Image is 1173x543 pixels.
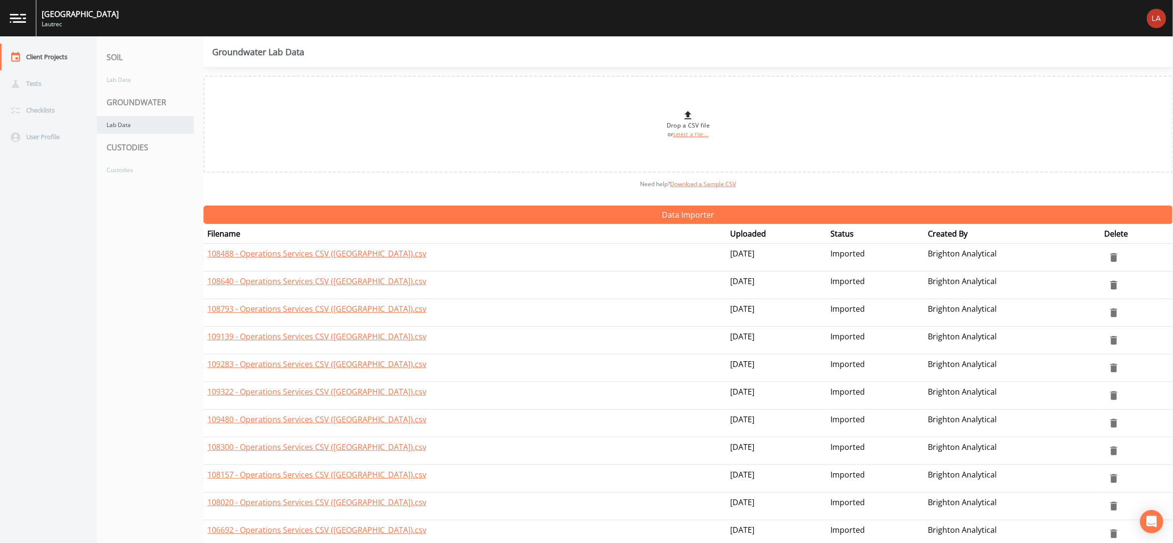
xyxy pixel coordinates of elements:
[207,525,426,535] a: 106692 - Operations Services CSV ([GEOGRAPHIC_DATA]).csv
[1104,441,1124,461] button: delete
[207,386,426,397] a: 109322 - Operations Services CSV ([GEOGRAPHIC_DATA]).csv
[1104,469,1124,488] button: delete
[726,224,827,244] th: Uploaded
[207,442,426,452] a: 108300 - Operations Services CSV ([GEOGRAPHIC_DATA]).csv
[827,437,924,465] td: Imported
[924,354,1100,382] td: Brighton Analytical
[42,8,119,20] div: [GEOGRAPHIC_DATA]
[1147,9,1166,28] img: bd2ccfa184a129701e0c260bc3a09f9b
[10,14,26,23] img: logo
[207,331,426,342] a: 109139 - Operations Services CSV ([GEOGRAPHIC_DATA]).csv
[203,224,726,244] th: Filename
[667,110,710,139] div: Drop a CSV file
[827,244,924,271] td: Imported
[207,359,426,369] a: 109283 - Operations Services CSV ([GEOGRAPHIC_DATA]).csv
[203,206,1173,224] button: Data Importer
[671,180,736,188] a: Download a Sample CSV
[1104,331,1124,350] button: delete
[212,48,304,56] div: Groundwater Lab Data
[97,71,194,89] a: Lab Data
[924,382,1100,410] td: Brighton Analytical
[673,131,708,138] a: select a file...
[97,116,194,134] a: Lab Data
[726,271,827,299] td: [DATE]
[726,382,827,410] td: [DATE]
[1104,303,1124,322] button: delete
[97,134,203,161] div: CUSTODIES
[924,493,1100,520] td: Brighton Analytical
[1104,358,1124,378] button: delete
[924,410,1100,437] td: Brighton Analytical
[726,410,827,437] td: [DATE]
[1100,224,1173,244] th: Delete
[1140,510,1163,533] div: Open Intercom Messenger
[924,465,1100,493] td: Brighton Analytical
[827,354,924,382] td: Imported
[924,244,1100,271] td: Brighton Analytical
[827,493,924,520] td: Imported
[42,20,119,29] div: Lautrec
[924,327,1100,354] td: Brighton Analytical
[1104,275,1124,295] button: delete
[827,410,924,437] td: Imported
[924,271,1100,299] td: Brighton Analytical
[207,414,426,425] a: 109480 - Operations Services CSV ([GEOGRAPHIC_DATA]).csv
[924,299,1100,327] td: Brighton Analytical
[827,299,924,327] td: Imported
[827,327,924,354] td: Imported
[726,244,827,271] td: [DATE]
[1104,496,1124,516] button: delete
[1104,248,1124,267] button: delete
[726,493,827,520] td: [DATE]
[726,327,827,354] td: [DATE]
[207,469,426,480] a: 108157 - Operations Services CSV ([GEOGRAPHIC_DATA]).csv
[726,465,827,493] td: [DATE]
[726,299,827,327] td: [DATE]
[668,131,709,138] small: or
[97,89,203,116] div: GROUNDWATER
[726,354,827,382] td: [DATE]
[827,224,924,244] th: Status
[207,497,426,508] a: 108020 - Operations Services CSV ([GEOGRAPHIC_DATA]).csv
[207,276,426,287] a: 108640 - Operations Services CSV ([GEOGRAPHIC_DATA]).csv
[827,271,924,299] td: Imported
[1104,386,1124,405] button: delete
[207,248,426,259] a: 108488 - Operations Services CSV ([GEOGRAPHIC_DATA]).csv
[1104,414,1124,433] button: delete
[827,465,924,493] td: Imported
[827,382,924,410] td: Imported
[97,44,203,71] div: SOIL
[726,437,827,465] td: [DATE]
[641,180,736,188] span: Need help?
[924,437,1100,465] td: Brighton Analytical
[924,224,1100,244] th: Created By
[207,303,426,314] a: 108793 - Operations Services CSV ([GEOGRAPHIC_DATA]).csv
[97,161,194,179] a: Custodies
